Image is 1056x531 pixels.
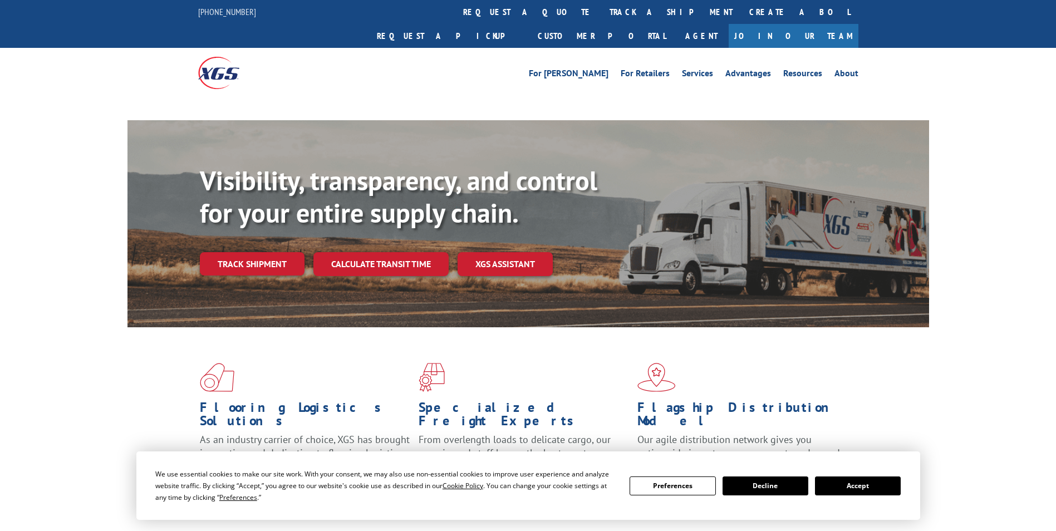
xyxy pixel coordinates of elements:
h1: Flooring Logistics Solutions [200,401,410,433]
span: Preferences [219,493,257,502]
a: Customer Portal [529,24,674,48]
button: Preferences [630,476,715,495]
a: Advantages [725,69,771,81]
a: Join Our Team [729,24,858,48]
p: From overlength loads to delicate cargo, our experienced staff knows the best way to move your fr... [419,433,629,483]
span: As an industry carrier of choice, XGS has brought innovation and dedication to flooring logistics... [200,433,410,473]
button: Decline [723,476,808,495]
h1: Specialized Freight Experts [419,401,629,433]
a: Track shipment [200,252,304,276]
span: Our agile distribution network gives you nationwide inventory management on demand. [637,433,842,459]
a: About [834,69,858,81]
div: Cookie Consent Prompt [136,451,920,520]
h1: Flagship Distribution Model [637,401,848,433]
a: Request a pickup [369,24,529,48]
a: Services [682,69,713,81]
div: We use essential cookies to make our site work. With your consent, we may also use non-essential ... [155,468,616,503]
button: Accept [815,476,901,495]
a: [PHONE_NUMBER] [198,6,256,17]
img: xgs-icon-total-supply-chain-intelligence-red [200,363,234,392]
a: XGS ASSISTANT [458,252,553,276]
a: Resources [783,69,822,81]
a: For [PERSON_NAME] [529,69,608,81]
b: Visibility, transparency, and control for your entire supply chain. [200,163,597,230]
img: xgs-icon-focused-on-flooring-red [419,363,445,392]
img: xgs-icon-flagship-distribution-model-red [637,363,676,392]
a: Calculate transit time [313,252,449,276]
span: Cookie Policy [443,481,483,490]
a: For Retailers [621,69,670,81]
a: Agent [674,24,729,48]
